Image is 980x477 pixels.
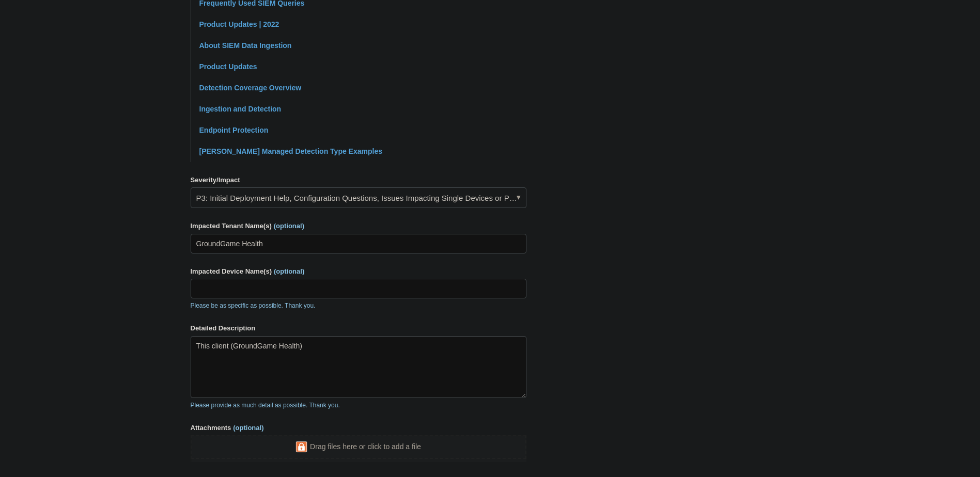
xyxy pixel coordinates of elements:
[191,323,526,333] label: Detailed Description
[199,20,279,28] a: Product Updates | 2022
[191,423,526,433] label: Attachments
[233,424,263,432] span: (optional)
[274,222,304,230] span: (optional)
[191,301,526,310] p: Please be as specific as possible. Thank you.
[191,187,526,208] a: P3: Initial Deployment Help, Configuration Questions, Issues Impacting Single Devices or Past Out...
[191,221,526,231] label: Impacted Tenant Name(s)
[199,62,257,71] a: Product Updates
[274,267,304,275] span: (optional)
[199,105,282,113] a: Ingestion and Detection
[191,401,526,410] p: Please provide as much detail as possible. Thank you.
[191,266,526,277] label: Impacted Device Name(s)
[199,84,302,92] a: Detection Coverage Overview
[199,41,292,50] a: About SIEM Data Ingestion
[199,126,269,134] a: Endpoint Protection
[191,175,526,185] label: Severity/Impact
[199,147,382,155] a: [PERSON_NAME] Managed Detection Type Examples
